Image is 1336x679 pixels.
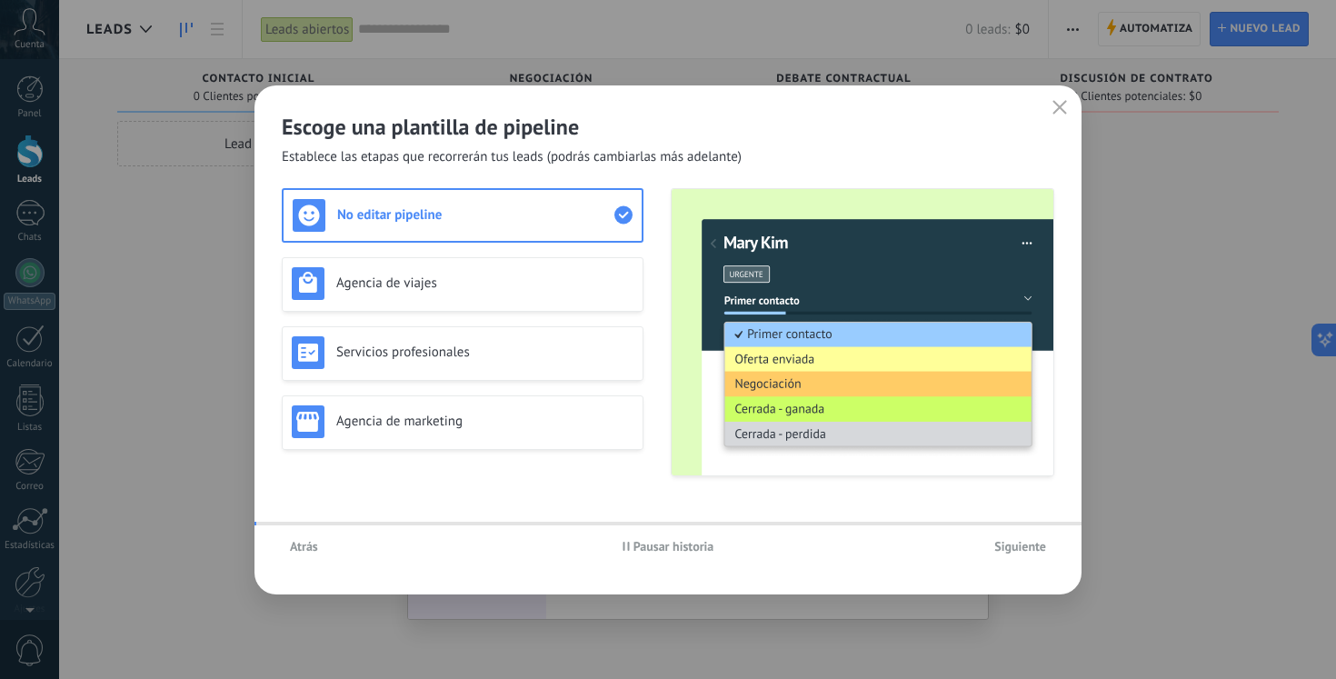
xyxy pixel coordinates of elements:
[282,533,326,560] button: Atrás
[337,206,614,224] h3: No editar pipeline
[614,533,723,560] button: Pausar historia
[336,275,633,292] h3: Agencia de viajes
[336,413,633,430] h3: Agencia de marketing
[986,533,1054,560] button: Siguiente
[633,540,714,553] span: Pausar historia
[282,113,1054,141] h2: Escoge una plantilla de pipeline
[290,540,318,553] span: Atrás
[994,540,1046,553] span: Siguiente
[336,344,633,361] h3: Servicios profesionales
[282,148,742,166] span: Establece las etapas que recorrerán tus leads (podrás cambiarlas más adelante)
